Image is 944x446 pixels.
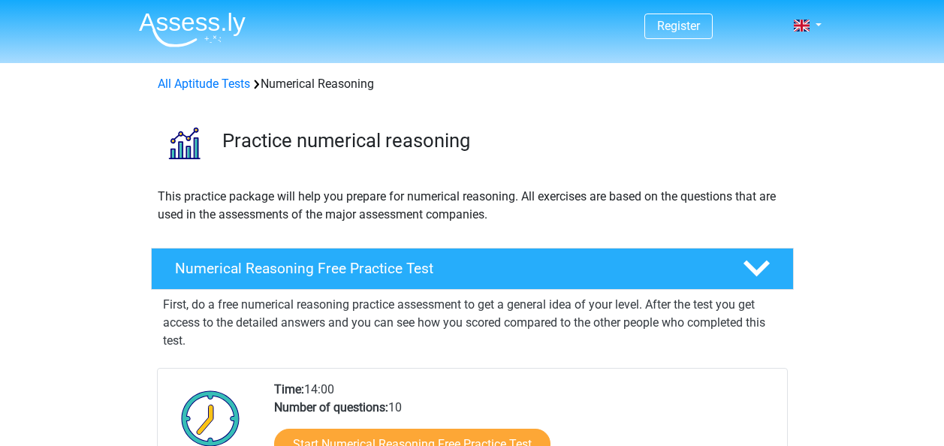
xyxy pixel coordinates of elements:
h4: Numerical Reasoning Free Practice Test [175,260,719,277]
img: Assessly [139,12,246,47]
a: All Aptitude Tests [158,77,250,91]
a: Register [657,19,700,33]
h3: Practice numerical reasoning [222,129,782,152]
p: This practice package will help you prepare for numerical reasoning. All exercises are based on t... [158,188,787,224]
b: Number of questions: [274,400,388,414]
a: Numerical Reasoning Free Practice Test [145,248,800,290]
div: Numerical Reasoning [152,75,793,93]
img: numerical reasoning [152,111,216,175]
p: First, do a free numerical reasoning practice assessment to get a general idea of your level. Aft... [163,296,782,350]
b: Time: [274,382,304,396]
